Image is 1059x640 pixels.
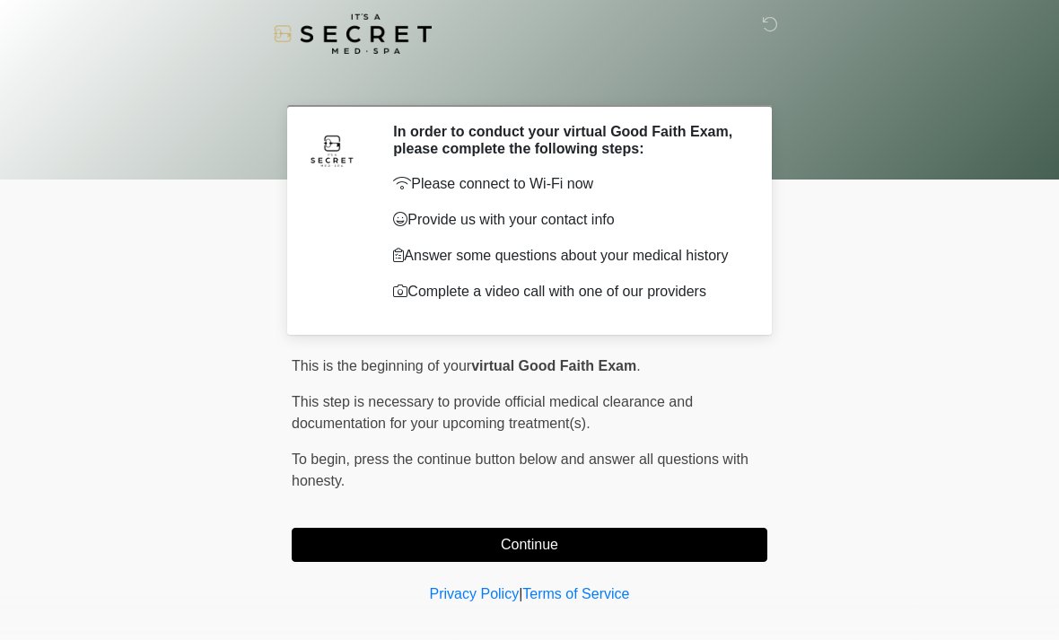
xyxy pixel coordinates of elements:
strong: virtual Good Faith Exam [471,358,636,373]
h2: In order to conduct your virtual Good Faith Exam, please complete the following steps: [393,123,740,157]
span: . [636,358,640,373]
p: Answer some questions about your medical history [393,245,740,267]
button: Continue [292,528,767,562]
a: | [519,586,522,601]
span: press the continue button below and answer all questions with honesty. [292,452,748,488]
span: This is the beginning of your [292,358,471,373]
img: Agent Avatar [305,123,359,177]
a: Terms of Service [522,586,629,601]
p: Complete a video call with one of our providers [393,281,740,302]
span: This step is necessary to provide official medical clearance and documentation for your upcoming ... [292,394,693,431]
p: Provide us with your contact info [393,209,740,231]
p: Please connect to Wi-Fi now [393,173,740,195]
span: To begin, [292,452,354,467]
h1: ‎ ‎ [278,65,781,98]
a: Privacy Policy [430,586,520,601]
img: It's A Secret Med Spa Logo [274,13,432,54]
